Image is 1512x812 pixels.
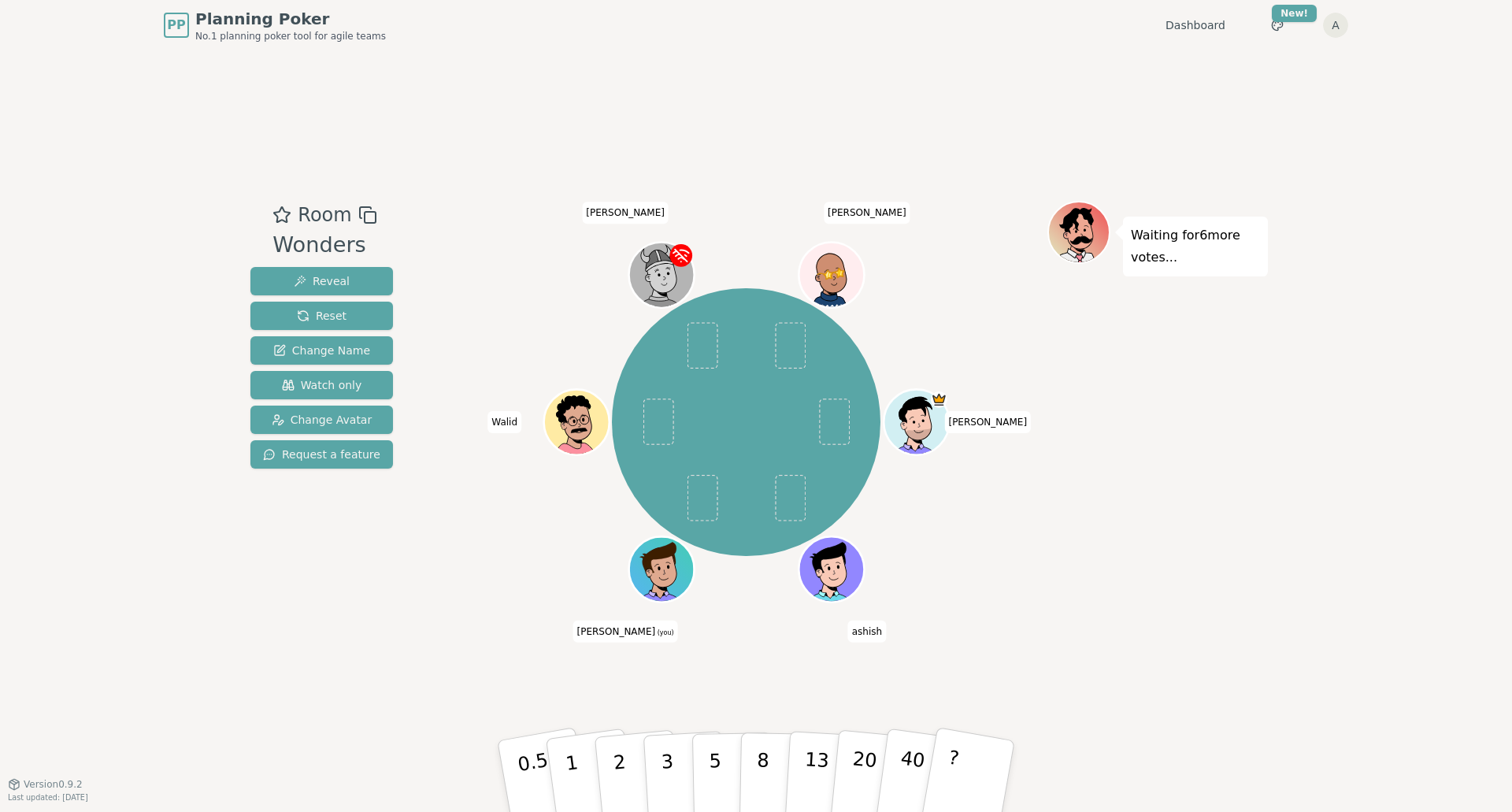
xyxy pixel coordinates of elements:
button: A [1323,13,1348,38]
span: (you) [655,628,674,636]
span: Click to change your name [824,202,910,224]
span: PP [167,16,185,35]
span: Click to change your name [582,202,669,224]
a: Dashboard [1165,17,1225,33]
a: PPPlanning PokerNo.1 planning poker tool for agile teams [164,8,386,43]
span: Room [298,201,351,229]
button: Request a feature [250,440,393,469]
span: Watch only [282,377,362,393]
div: Wonders [272,229,376,261]
button: Change Avatar [250,406,393,434]
button: Add as favourite [272,201,291,229]
span: Reveal [294,273,350,289]
span: Last updated: [DATE] [8,793,88,802]
span: Reset [297,308,346,324]
button: Reveal [250,267,393,295]
span: Change Avatar [272,412,372,428]
span: Click to change your name [848,620,886,642]
button: New! [1263,11,1291,39]
button: Click to change your avatar [631,539,692,600]
span: Version 0.9.2 [24,778,83,791]
button: Watch only [250,371,393,399]
span: Request a feature [263,447,380,462]
span: Planning Poker [195,8,386,30]
div: New! [1272,5,1317,22]
p: Waiting for 6 more votes... [1131,224,1260,269]
span: Click to change your name [944,411,1031,433]
span: Gavin is the host [931,391,947,408]
button: Version0.9.2 [8,778,83,791]
button: Change Name [250,336,393,365]
span: No.1 planning poker tool for agile teams [195,30,386,43]
span: Click to change your name [487,411,521,433]
span: Change Name [273,343,370,358]
button: Reset [250,302,393,330]
span: Click to change your name [573,620,678,642]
